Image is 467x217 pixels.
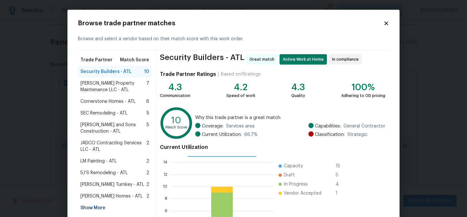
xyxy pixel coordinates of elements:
[144,68,149,75] span: 10
[163,173,167,176] text: 12
[284,181,308,187] span: In Progress
[80,98,136,105] span: Cornerstone Homes - ATL
[146,181,149,188] span: 2
[146,193,149,199] span: 2
[249,56,277,63] span: Great match
[80,181,144,188] span: [PERSON_NAME] Turnkey - ATL
[146,158,149,164] span: 2
[146,170,149,176] span: 2
[216,71,221,78] div: |
[80,158,117,164] span: LM Painting - ATL
[284,172,295,178] span: Draft
[163,160,167,164] text: 14
[226,123,255,129] span: Services area
[336,163,346,169] span: 15
[78,28,389,50] div: Browse and select a vendor based on their match score with this work order.
[195,115,385,121] span: Why this trade partner is a great match:
[160,92,190,99] div: Communication
[343,123,385,129] span: General Contractor
[147,110,149,116] span: 5
[291,92,305,99] div: Quality
[165,209,167,213] text: 6
[283,56,326,63] span: Active Work at Home
[147,122,149,135] span: 5
[291,84,305,90] div: 4.3
[165,197,167,200] text: 8
[226,92,255,99] div: Speed of work
[80,170,128,176] span: 5J’S Remodeling - ATL
[284,190,321,197] span: Vendor Accepted
[202,131,242,138] span: Current Utilization:
[226,84,255,90] div: 4.2
[221,71,261,78] div: Based on 18 ratings
[160,71,216,78] h4: Trade Partner Ratings
[80,122,147,135] span: [PERSON_NAME] and Sons Construction - ATL
[163,185,167,188] text: 10
[244,131,257,138] span: 66.7 %
[78,202,152,214] div: Show More
[160,54,244,65] span: Security Builders - ATL
[315,131,345,138] span: Classification:
[171,116,181,125] text: 10
[80,193,143,199] span: [PERSON_NAME] Homes - ATL
[347,131,367,138] span: Strategic
[202,123,223,129] span: Coverage:
[78,20,383,27] h2: Browse trade partner matches
[160,84,190,90] div: 4.3
[80,140,146,153] span: JADCO Contracting Services LLC - ATL
[160,144,385,151] h4: Current Utilization
[120,57,149,63] span: Match Score
[332,56,361,63] span: In compliance
[341,92,385,99] div: Adhering to OD pricing
[336,190,346,197] span: 1
[336,181,346,187] span: 4
[146,80,149,93] span: 7
[284,163,303,169] span: Capacity
[146,98,149,105] span: 6
[80,110,127,116] span: SEC Remodeling - ATL
[80,57,113,63] span: Trade Partner
[315,123,341,129] span: Capabilities:
[165,126,187,129] text: Match Score
[80,68,132,75] span: Security Builders - ATL
[341,84,385,90] div: 100%
[336,172,346,178] span: 5
[146,140,149,153] span: 2
[80,80,146,93] span: [PERSON_NAME] Property Maintenance LLC - ATL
